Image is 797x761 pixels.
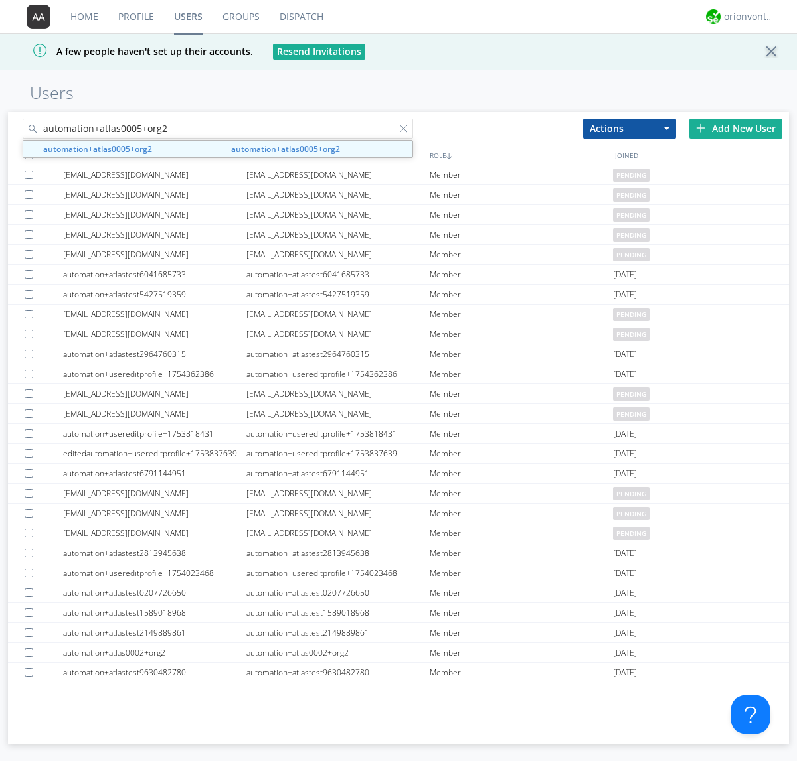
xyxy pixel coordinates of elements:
span: [DATE] [613,364,637,384]
div: [EMAIL_ADDRESS][DOMAIN_NAME] [63,484,246,503]
span: pending [613,527,650,540]
div: [EMAIL_ADDRESS][DOMAIN_NAME] [63,205,246,224]
div: Member [430,205,613,224]
img: 373638.png [27,5,50,29]
div: JOINED [612,145,797,165]
div: Member [430,305,613,324]
div: automation+atlastest2964760315 [63,344,246,364]
div: [EMAIL_ADDRESS][DOMAIN_NAME] [246,205,430,224]
div: Member [430,484,613,503]
div: orionvontas+atlas+automation+org2 [724,10,774,23]
div: [EMAIL_ADDRESS][DOMAIN_NAME] [246,384,430,403]
div: automation+atlastest2149889861 [246,623,430,642]
a: automation+atlastest6041685733automation+atlastest6041685733Member[DATE] [8,265,789,285]
span: [DATE] [613,285,637,305]
a: [EMAIL_ADDRESS][DOMAIN_NAME][EMAIL_ADDRESS][DOMAIN_NAME]Memberpending [8,504,789,523]
strong: automation+atlas0005+org2 [43,143,152,155]
div: [EMAIL_ADDRESS][DOMAIN_NAME] [246,484,430,503]
div: automation+atlastest5427519359 [246,285,430,304]
div: [EMAIL_ADDRESS][DOMAIN_NAME] [246,225,430,244]
div: Member [430,225,613,244]
span: pending [613,308,650,321]
div: Add New User [689,119,782,139]
span: [DATE] [613,444,637,464]
div: Member [430,384,613,403]
div: automation+atlastest2964760315 [246,344,430,364]
a: [EMAIL_ADDRESS][DOMAIN_NAME][EMAIL_ADDRESS][DOMAIN_NAME]Memberpending [8,384,789,404]
button: Resend Invitations [273,44,365,60]
span: [DATE] [613,603,637,623]
span: pending [613,328,650,341]
div: Member [430,364,613,383]
img: plus.svg [696,123,705,133]
span: A few people haven't set up their accounts. [10,45,253,58]
div: [EMAIL_ADDRESS][DOMAIN_NAME] [246,165,430,184]
span: [DATE] [613,583,637,603]
div: [EMAIL_ADDRESS][DOMAIN_NAME] [63,305,246,324]
div: automation+atlas0002+org2 [246,643,430,662]
span: [DATE] [613,464,637,484]
span: [DATE] [613,344,637,364]
a: automation+atlastest1589018968automation+atlastest1589018968Member[DATE] [8,603,789,623]
div: [EMAIL_ADDRESS][DOMAIN_NAME] [63,185,246,204]
div: Member [430,444,613,463]
div: Member [430,424,613,443]
div: Member [430,623,613,642]
span: [DATE] [613,424,637,444]
a: [EMAIL_ADDRESS][DOMAIN_NAME][EMAIL_ADDRESS][DOMAIN_NAME]Memberpending [8,324,789,344]
div: ROLE [426,145,612,165]
a: automation+atlastest0207726650automation+atlastest0207726650Member[DATE] [8,583,789,603]
div: [EMAIL_ADDRESS][DOMAIN_NAME] [63,225,246,244]
div: automation+usereditprofile+1753837639 [246,444,430,463]
div: Member [430,643,613,662]
div: Member [430,324,613,344]
div: automation+atlastest2813945638 [63,543,246,563]
div: [EMAIL_ADDRESS][DOMAIN_NAME] [246,504,430,523]
div: Member [430,663,613,682]
span: pending [613,169,650,182]
a: automation+usereditprofile+1754362386automation+usereditprofile+1754362386Member[DATE] [8,364,789,384]
span: [DATE] [613,623,637,643]
div: editedautomation+usereditprofile+1753837639 [63,444,246,463]
div: Member [430,265,613,284]
div: Member [430,504,613,523]
a: [EMAIL_ADDRESS][DOMAIN_NAME][EMAIL_ADDRESS][DOMAIN_NAME]Memberpending [8,523,789,543]
a: [EMAIL_ADDRESS][DOMAIN_NAME][EMAIL_ADDRESS][DOMAIN_NAME]Memberpending [8,404,789,424]
div: Member [430,185,613,204]
div: automation+atlastest6041685733 [63,265,246,284]
div: automation+atlas0002+org2 [63,643,246,662]
a: automation+atlas0002+org2automation+atlas0002+org2Member[DATE] [8,643,789,663]
div: [EMAIL_ADDRESS][DOMAIN_NAME] [63,404,246,423]
div: automation+atlastest0207726650 [246,583,430,602]
div: automation+usereditprofile+1753818431 [246,424,430,443]
a: [EMAIL_ADDRESS][DOMAIN_NAME][EMAIL_ADDRESS][DOMAIN_NAME]Memberpending [8,245,789,265]
div: automation+atlastest1589018968 [246,603,430,622]
a: [EMAIL_ADDRESS][DOMAIN_NAME][EMAIL_ADDRESS][DOMAIN_NAME]Memberpending [8,185,789,205]
span: pending [613,188,650,202]
a: [EMAIL_ADDRESS][DOMAIN_NAME][EMAIL_ADDRESS][DOMAIN_NAME]Memberpending [8,225,789,245]
div: [EMAIL_ADDRESS][DOMAIN_NAME] [63,384,246,403]
div: automation+atlastest2813945638 [246,543,430,563]
a: automation+atlastest2149889861automation+atlastest2149889861Member[DATE] [8,623,789,643]
input: Search users [23,119,413,139]
span: pending [613,407,650,421]
div: [EMAIL_ADDRESS][DOMAIN_NAME] [63,504,246,523]
div: Member [430,245,613,264]
a: [EMAIL_ADDRESS][DOMAIN_NAME][EMAIL_ADDRESS][DOMAIN_NAME]Memberpending [8,165,789,185]
div: [EMAIL_ADDRESS][DOMAIN_NAME] [246,523,430,543]
div: Member [430,165,613,184]
span: pending [613,248,650,261]
a: [EMAIL_ADDRESS][DOMAIN_NAME][EMAIL_ADDRESS][DOMAIN_NAME]Memberpending [8,205,789,225]
span: pending [613,387,650,401]
div: automation+atlastest0207726650 [63,583,246,602]
div: [EMAIL_ADDRESS][DOMAIN_NAME] [246,185,430,204]
div: Member [430,404,613,423]
a: automation+atlastest5427519359automation+atlastest5427519359Member[DATE] [8,285,789,305]
a: [EMAIL_ADDRESS][DOMAIN_NAME][EMAIL_ADDRESS][DOMAIN_NAME]Memberpending [8,484,789,504]
div: automation+atlastest9630482780 [63,663,246,682]
strong: automation+atlas0005+org2 [231,143,340,155]
a: editedautomation+usereditprofile+1753837639automation+usereditprofile+1753837639Member[DATE] [8,444,789,464]
div: Member [430,344,613,364]
span: [DATE] [613,643,637,663]
div: automation+atlastest6791144951 [63,464,246,483]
